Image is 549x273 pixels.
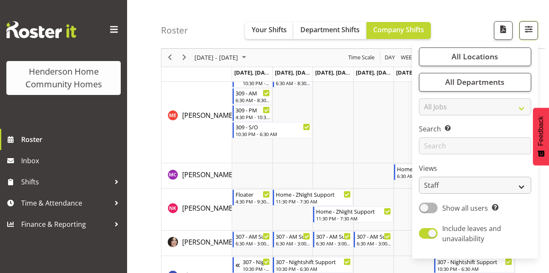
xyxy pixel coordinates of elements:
[276,198,351,205] div: 11:30 PM - 7:30 AM
[236,97,270,103] div: 6:30 AM - 8:30 AM
[276,265,351,272] div: 10:30 PM - 6:30 AM
[519,21,538,40] button: Filter Shifts
[533,108,549,165] button: Feedback - Show survey
[316,215,391,222] div: 11:30 PM - 7:30 AM
[233,257,272,273] div: Rie De Honor"s event - 307 - Nightshift Support Begin From Sunday, August 24, 2025 at 10:30:00 PM...
[394,164,433,180] div: Miyoung Chung"s event - Home - AM Support 2 Begin From Friday, August 29, 2025 at 6:30:00 AM GMT+...
[233,105,272,121] div: Mary Endaya"s event - 309 - PM Begin From Monday, August 25, 2025 at 4:30:00 PM GMT+12:00 Ends At...
[273,231,312,248] div: Rachida Ryan"s event - 307 - AM Support Begin From Tuesday, August 26, 2025 at 6:30:00 AM GMT+12:...
[276,257,351,266] div: 307 - Nightshift Support
[233,88,272,104] div: Mary Endaya"s event - 309 - AM Begin From Monday, August 25, 2025 at 6:30:00 AM GMT+12:00 Ends At...
[419,164,531,174] label: Views
[276,190,351,198] div: Home - ZNight Support
[236,131,311,137] div: 10:30 PM - 6:30 AM
[245,22,294,39] button: Your Shifts
[383,53,396,63] button: Timeline Day
[399,53,417,63] button: Timeline Week
[357,232,391,240] div: 307 - AM Support
[276,80,310,86] div: 6:30 AM - 8:30 AM
[442,203,488,213] span: Show all users
[21,154,123,167] span: Inbox
[182,110,235,120] a: [PERSON_NAME]
[397,164,431,173] div: Home - AM Support 2
[356,69,394,76] span: [DATE], [DATE]
[161,231,232,256] td: Rachida Ryan resource
[182,170,235,179] span: [PERSON_NAME]
[354,231,393,248] div: Rachida Ryan"s event - 307 - AM Support Begin From Thursday, August 28, 2025 at 6:30:00 AM GMT+12...
[191,49,251,67] div: August 25 - 31, 2025
[494,21,513,40] button: Download a PDF of the roster according to the set date range.
[243,257,270,266] div: 307 - Nightshift Support
[315,69,354,76] span: [DATE], [DATE]
[437,265,512,272] div: 10:30 PM - 6:30 AM
[177,49,191,67] div: next period
[434,257,514,273] div: Rie De Honor"s event - 307 - Nightshift Support Begin From Saturday, August 30, 2025 at 10:30:00 ...
[233,122,313,138] div: Mary Endaya"s event - 309 - S/O Begin From Monday, August 25, 2025 at 10:30:00 PM GMT+12:00 Ends ...
[445,77,505,87] span: All Departments
[273,189,353,206] div: Navneet Kaur"s event - Home - ZNight Support Begin From Tuesday, August 26, 2025 at 11:30:00 PM G...
[347,53,375,63] span: Time Scale
[419,47,531,66] button: All Locations
[452,52,498,62] span: All Locations
[236,114,270,120] div: 4:30 PM - 10:30 PM
[316,240,350,247] div: 6:30 AM - 3:00 PM
[243,265,270,272] div: 10:30 PM - 6:30 AM
[15,65,112,91] div: Henderson Home Community Homes
[275,69,313,76] span: [DATE], [DATE]
[179,53,190,63] button: Next
[21,218,110,231] span: Finance & Reporting
[437,257,512,266] div: 307 - Nightshift Support
[233,231,272,248] div: Rachida Ryan"s event - 307 - AM Support Begin From Monday, August 25, 2025 at 6:30:00 AM GMT+12:0...
[163,49,177,67] div: previous period
[236,240,270,247] div: 6:30 AM - 3:00 PM
[182,170,235,180] a: [PERSON_NAME]
[313,231,352,248] div: Rachida Ryan"s event - 307 - AM Support Begin From Wednesday, August 27, 2025 at 6:30:00 AM GMT+1...
[161,189,232,231] td: Navneet Kaur resource
[419,138,531,155] input: Search
[294,22,366,39] button: Department Shifts
[236,190,270,198] div: Floater
[236,232,270,240] div: 307 - AM Support
[316,207,391,215] div: Home - ZNight Support
[252,25,287,34] span: Your Shifts
[276,232,310,240] div: 307 - AM Support
[161,163,232,189] td: Miyoung Chung resource
[236,106,270,114] div: 309 - PM
[161,70,232,163] td: Mary Endaya resource
[21,197,110,209] span: Time & Attendance
[164,53,176,63] button: Previous
[21,133,123,146] span: Roster
[243,80,270,86] div: 10:30 PM - 6:30 AM
[236,123,311,131] div: 309 - S/O
[419,124,531,134] label: Search
[442,224,501,243] span: Include leaves and unavailability
[537,116,545,146] span: Feedback
[397,173,431,179] div: 6:30 AM - 3:00 PM
[384,53,396,63] span: Day
[396,69,435,76] span: [DATE], [DATE]
[234,69,273,76] span: [DATE], [DATE]
[316,232,350,240] div: 307 - AM Support
[236,198,270,205] div: 4:30 PM - 9:30 PM
[182,111,235,120] span: [PERSON_NAME]
[193,53,250,63] button: August 2025
[366,22,431,39] button: Company Shifts
[194,53,239,63] span: [DATE] - [DATE]
[313,206,393,223] div: Navneet Kaur"s event - Home - ZNight Support Begin From Wednesday, August 27, 2025 at 11:30:00 PM...
[276,240,310,247] div: 6:30 AM - 3:00 PM
[6,21,76,38] img: Rosterit website logo
[300,25,360,34] span: Department Shifts
[182,203,235,213] a: [PERSON_NAME]
[373,25,424,34] span: Company Shifts
[357,240,391,247] div: 6:30 AM - 3:00 PM
[233,189,272,206] div: Navneet Kaur"s event - Floater Begin From Monday, August 25, 2025 at 4:30:00 PM GMT+12:00 Ends At...
[419,73,531,92] button: All Departments
[21,175,110,188] span: Shifts
[273,257,353,273] div: Rie De Honor"s event - 307 - Nightshift Support Begin From Tuesday, August 26, 2025 at 10:30:00 P...
[236,89,270,97] div: 309 - AM
[161,25,188,35] h4: Roster
[400,53,416,63] span: Week
[182,237,235,247] a: [PERSON_NAME]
